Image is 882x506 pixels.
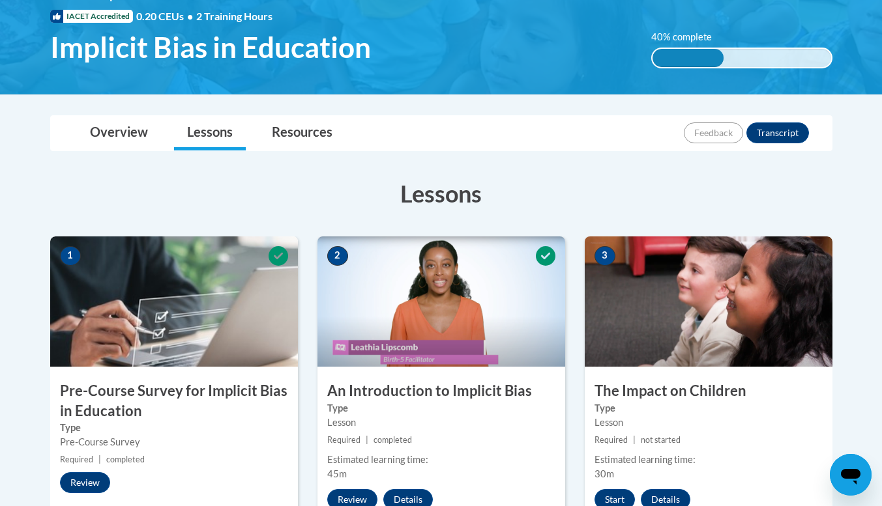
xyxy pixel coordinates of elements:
[374,435,412,445] span: completed
[830,454,872,496] iframe: Button to launch messaging window
[684,122,743,143] button: Feedback
[77,116,161,150] a: Overview
[50,177,832,210] h3: Lessons
[327,468,347,479] span: 45m
[50,381,298,421] h3: Pre-Course Survey for Implicit Bias in Education
[60,246,81,266] span: 1
[595,246,615,266] span: 3
[60,435,288,449] div: Pre-Course Survey
[595,453,823,467] div: Estimated learning time:
[196,10,272,22] span: 2 Training Hours
[641,435,681,445] span: not started
[60,421,288,435] label: Type
[746,122,809,143] button: Transcript
[60,455,93,464] span: Required
[317,236,565,367] img: Course Image
[98,455,101,464] span: |
[50,236,298,367] img: Course Image
[136,9,196,23] span: 0.20 CEUs
[60,472,110,493] button: Review
[50,30,371,64] span: Implicit Bias in Education
[595,435,628,445] span: Required
[585,381,832,401] h3: The Impact on Children
[595,415,823,430] div: Lesson
[317,381,565,401] h3: An Introduction to Implicit Bias
[595,468,614,479] span: 30m
[651,30,726,44] label: 40% complete
[595,401,823,415] label: Type
[327,453,555,467] div: Estimated learning time:
[327,415,555,430] div: Lesson
[50,10,133,23] span: IACET Accredited
[327,401,555,415] label: Type
[174,116,246,150] a: Lessons
[633,435,636,445] span: |
[187,10,193,22] span: •
[259,116,345,150] a: Resources
[327,435,360,445] span: Required
[653,49,724,67] div: 40% complete
[327,246,348,266] span: 2
[106,455,145,464] span: completed
[366,435,368,445] span: |
[585,236,832,367] img: Course Image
